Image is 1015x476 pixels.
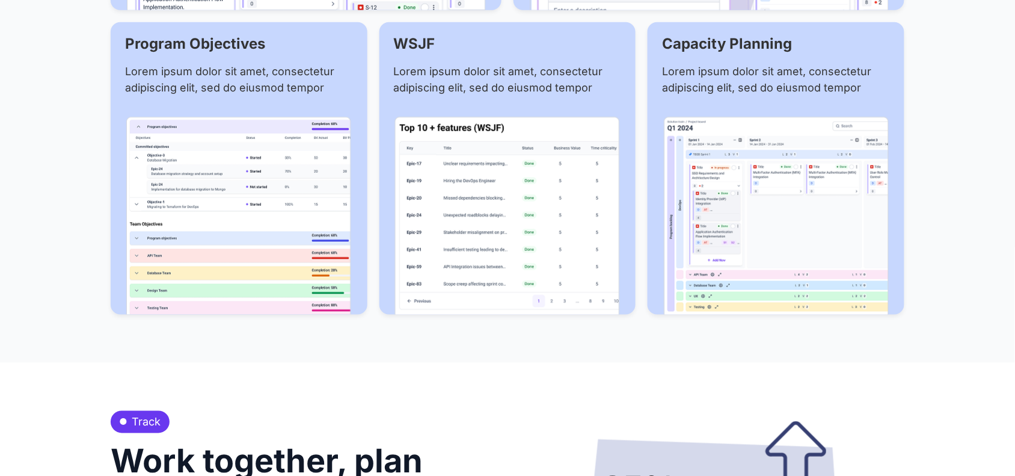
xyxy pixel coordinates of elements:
iframe: Chat Widget [955,418,1015,476]
h2: Program Objectives [125,37,353,51]
span: Track [129,414,161,430]
p: Lorem ipsum dolor sit amet, consectetur adipiscing elit, sed do eiusmod tempor [125,63,353,96]
p: Lorem ipsum dolor sit amet, consectetur adipiscing elit, sed do eiusmod tempor [662,63,890,96]
h2: Capacity Planning [662,37,890,51]
p: Lorem ipsum dolor sit amet, consectetur adipiscing elit, sed do eiusmod tempor [394,63,622,96]
h2: WSJF [394,37,622,51]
